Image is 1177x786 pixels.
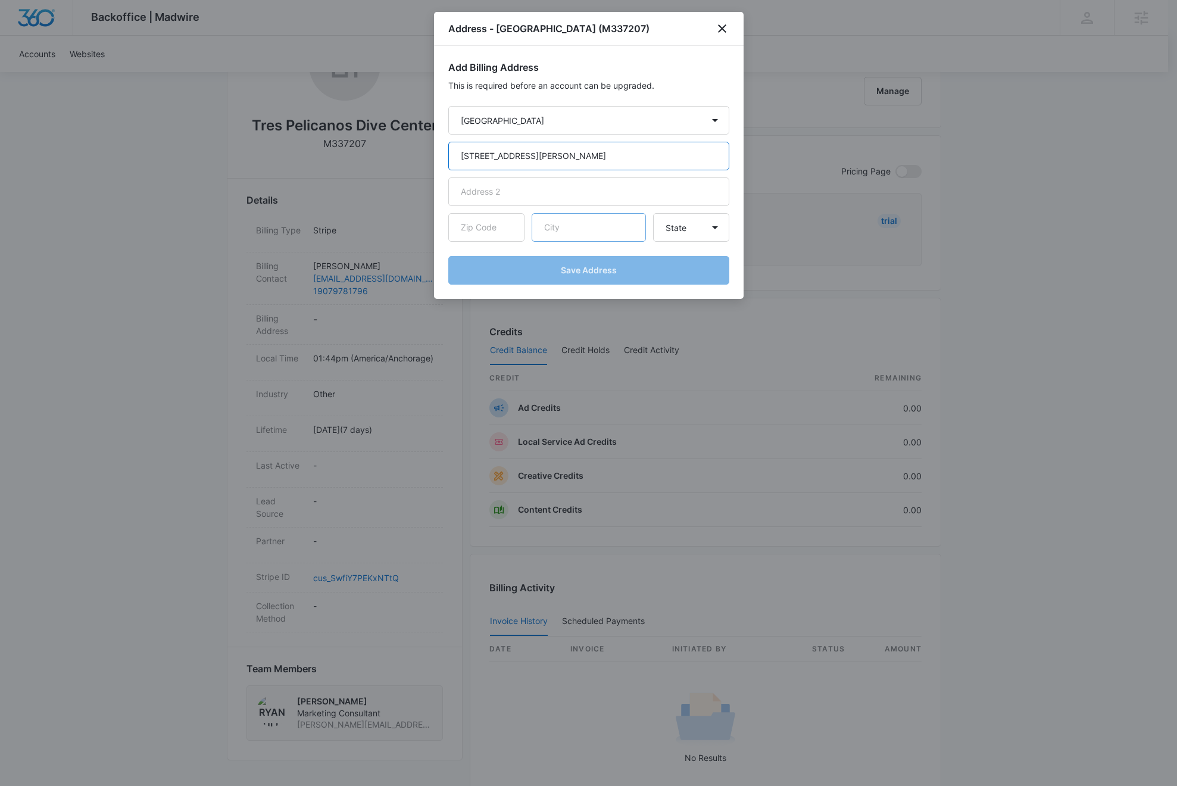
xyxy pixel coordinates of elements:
input: Zip Code [448,213,525,242]
button: close [715,21,729,36]
input: Address 1 [448,142,729,170]
input: City [532,213,646,242]
p: This is required before an account can be upgraded. [448,79,729,92]
h2: Add Billing Address [448,60,729,74]
h1: Address - [GEOGRAPHIC_DATA] (M337207) [448,21,650,36]
input: Address 2 [448,177,729,206]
